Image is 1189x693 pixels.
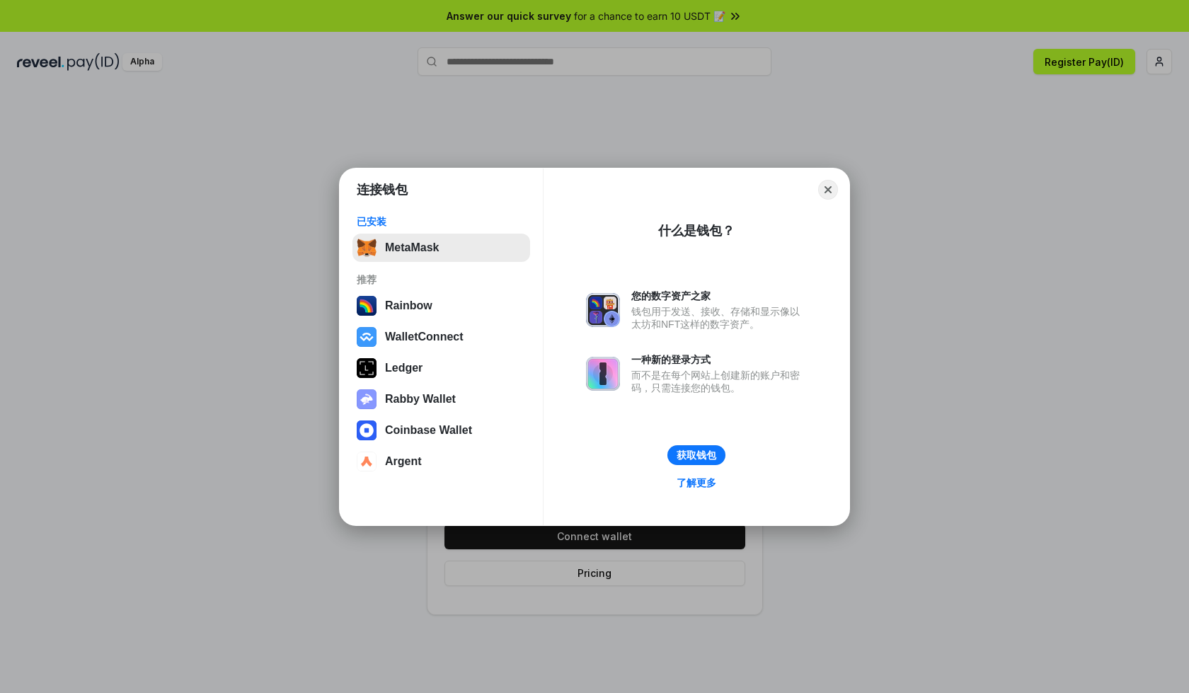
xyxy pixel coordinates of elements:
[357,215,526,228] div: 已安装
[352,354,530,382] button: Ledger
[352,385,530,413] button: Rabby Wallet
[586,293,620,327] img: svg+xml,%3Csvg%20xmlns%3D%22http%3A%2F%2Fwww.w3.org%2F2000%2Fsvg%22%20fill%3D%22none%22%20viewBox...
[658,222,735,239] div: 什么是钱包？
[357,327,377,347] img: svg+xml,%3Csvg%20width%3D%2228%22%20height%3D%2228%22%20viewBox%3D%220%200%2028%2028%22%20fill%3D...
[357,238,377,258] img: svg+xml,%3Csvg%20fill%3D%22none%22%20height%3D%2233%22%20viewBox%3D%220%200%2035%2033%22%20width%...
[357,452,377,471] img: svg+xml,%3Csvg%20width%3D%2228%22%20height%3D%2228%22%20viewBox%3D%220%200%2028%2028%22%20fill%3D...
[818,180,838,200] button: Close
[385,331,464,343] div: WalletConnect
[668,474,725,492] a: 了解更多
[631,369,807,394] div: 而不是在每个网站上创建新的账户和密码，只需连接您的钱包。
[352,447,530,476] button: Argent
[352,416,530,445] button: Coinbase Wallet
[677,476,716,489] div: 了解更多
[357,181,408,198] h1: 连接钱包
[352,234,530,262] button: MetaMask
[631,353,807,366] div: 一种新的登录方式
[385,424,472,437] div: Coinbase Wallet
[385,455,422,468] div: Argent
[352,323,530,351] button: WalletConnect
[357,420,377,440] img: svg+xml,%3Csvg%20width%3D%2228%22%20height%3D%2228%22%20viewBox%3D%220%200%2028%2028%22%20fill%3D...
[352,292,530,320] button: Rainbow
[631,305,807,331] div: 钱包用于发送、接收、存储和显示像以太坊和NFT这样的数字资产。
[385,393,456,406] div: Rabby Wallet
[385,299,432,312] div: Rainbow
[357,389,377,409] img: svg+xml,%3Csvg%20xmlns%3D%22http%3A%2F%2Fwww.w3.org%2F2000%2Fsvg%22%20fill%3D%22none%22%20viewBox...
[677,449,716,462] div: 获取钱包
[357,273,526,286] div: 推荐
[385,241,439,254] div: MetaMask
[586,357,620,391] img: svg+xml,%3Csvg%20xmlns%3D%22http%3A%2F%2Fwww.w3.org%2F2000%2Fsvg%22%20fill%3D%22none%22%20viewBox...
[357,296,377,316] img: svg+xml,%3Csvg%20width%3D%22120%22%20height%3D%22120%22%20viewBox%3D%220%200%20120%20120%22%20fil...
[631,290,807,302] div: 您的数字资产之家
[667,445,725,465] button: 获取钱包
[385,362,423,374] div: Ledger
[357,358,377,378] img: svg+xml,%3Csvg%20xmlns%3D%22http%3A%2F%2Fwww.w3.org%2F2000%2Fsvg%22%20width%3D%2228%22%20height%3...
